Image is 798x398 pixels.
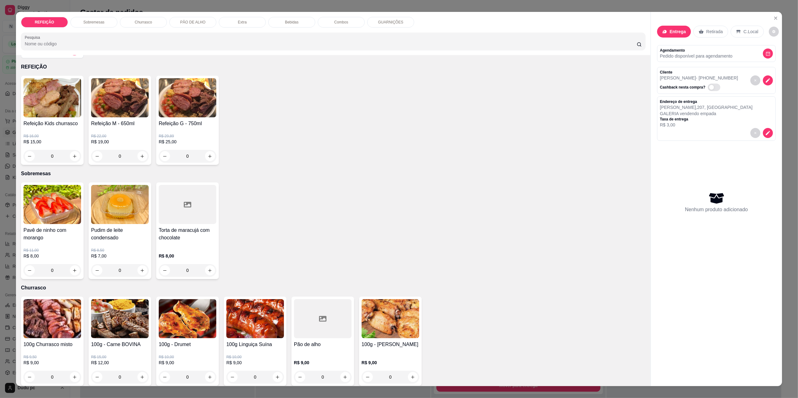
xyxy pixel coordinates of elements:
[25,265,35,275] button: decrease-product-quantity
[660,53,733,59] p: Pedido disponível para agendamento
[771,13,781,23] button: Close
[91,248,149,253] p: R$ 8,50
[160,372,170,382] button: decrease-product-quantity
[294,360,352,366] p: R$ 9,00
[23,299,81,338] img: product-image
[160,265,170,275] button: decrease-product-quantity
[744,28,758,35] p: C.Local
[205,372,215,382] button: increase-product-quantity
[205,265,215,275] button: increase-product-quantity
[750,75,760,85] button: decrease-product-quantity
[135,20,152,25] p: Churrasco
[763,75,773,85] button: decrease-product-quantity
[763,128,773,138] button: decrease-product-quantity
[273,372,283,382] button: increase-product-quantity
[769,27,779,37] button: decrease-product-quantity
[660,48,733,53] p: Agendamento
[159,134,216,139] p: R$ 29,89
[660,99,753,104] p: Endereço de entrega
[660,70,738,75] p: Cliente
[70,372,80,382] button: increase-product-quantity
[91,341,149,348] h4: 100g - Carne BOVINA
[228,372,238,382] button: decrease-product-quantity
[159,139,216,145] p: R$ 25,00
[23,253,81,259] p: R$ 8,00
[226,355,284,360] p: R$ 10,00
[362,341,419,348] h4: 100g - [PERSON_NAME]
[226,341,284,348] h4: 100g Linguiça Suína
[660,117,753,122] p: Taxa de entrega
[180,20,206,25] p: PÃO DE ALHO
[23,227,81,242] h4: Pavê de ninho com morango
[35,20,54,25] p: REFEIÇÃO
[226,299,284,338] img: product-image
[159,78,216,117] img: product-image
[294,341,352,348] h4: Pão de alho
[91,120,149,127] h4: Refeição M - 650ml
[159,227,216,242] h4: Torta de maracujá com chocolate
[21,170,646,177] p: Sobremesas
[25,41,637,47] input: Pesquisa
[91,134,149,139] p: R$ 22,00
[91,360,149,366] p: R$ 12,00
[91,253,149,259] p: R$ 7,00
[362,360,419,366] p: R$ 9,00
[137,265,147,275] button: increase-product-quantity
[159,355,216,360] p: R$ 10,00
[750,128,760,138] button: decrease-product-quantity
[91,78,149,117] img: product-image
[159,299,216,338] img: product-image
[23,355,81,360] p: R$ 9,50
[23,134,81,139] p: R$ 16,00
[23,78,81,117] img: product-image
[21,284,646,292] p: Churrasco
[238,20,247,25] p: Extra
[378,20,404,25] p: GUARNIÇÕES
[23,360,81,366] p: R$ 9,00
[363,372,373,382] button: decrease-product-quantity
[23,341,81,348] h4: 100g Churrasco misto
[159,360,216,366] p: R$ 9,00
[685,206,748,213] p: Nenhum produto adicionado
[92,372,102,382] button: decrease-product-quantity
[334,20,348,25] p: Combos
[23,120,81,127] h4: Refeição Kids churrasco
[660,122,753,128] p: R$ 3,00
[660,75,738,81] p: [PERSON_NAME] - [PHONE_NUMBER]
[340,372,350,382] button: increase-product-quantity
[83,20,104,25] p: Sobremesas
[91,227,149,242] h4: Pudim de leite condensado
[660,85,705,90] p: Cashback nesta compra?
[91,299,149,338] img: product-image
[137,372,147,382] button: increase-product-quantity
[92,265,102,275] button: decrease-product-quantity
[295,372,305,382] button: decrease-product-quantity
[763,48,773,59] button: decrease-product-quantity
[23,139,81,145] p: R$ 15,00
[159,341,216,348] h4: 100g - Drumet
[408,372,418,382] button: increase-product-quantity
[23,248,81,253] p: R$ 11,00
[670,28,686,35] p: Entrega
[91,139,149,145] p: R$ 19,00
[660,104,753,110] p: [PERSON_NAME] , 207 , [GEOGRAPHIC_DATA]
[70,265,80,275] button: increase-product-quantity
[660,110,753,117] p: GALERIA vendendo empada
[25,35,42,40] label: Pesquisa
[285,20,298,25] p: Bebidas
[159,253,216,259] p: R$ 8,00
[159,120,216,127] h4: Refeição G - 750ml
[91,355,149,360] p: R$ 15,00
[25,372,35,382] button: decrease-product-quantity
[708,84,723,91] label: Automatic updates
[23,185,81,224] img: product-image
[226,360,284,366] p: R$ 9,00
[91,185,149,224] img: product-image
[21,63,646,71] p: REFEIÇÃO
[362,299,419,338] img: product-image
[706,28,723,35] p: Retirada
